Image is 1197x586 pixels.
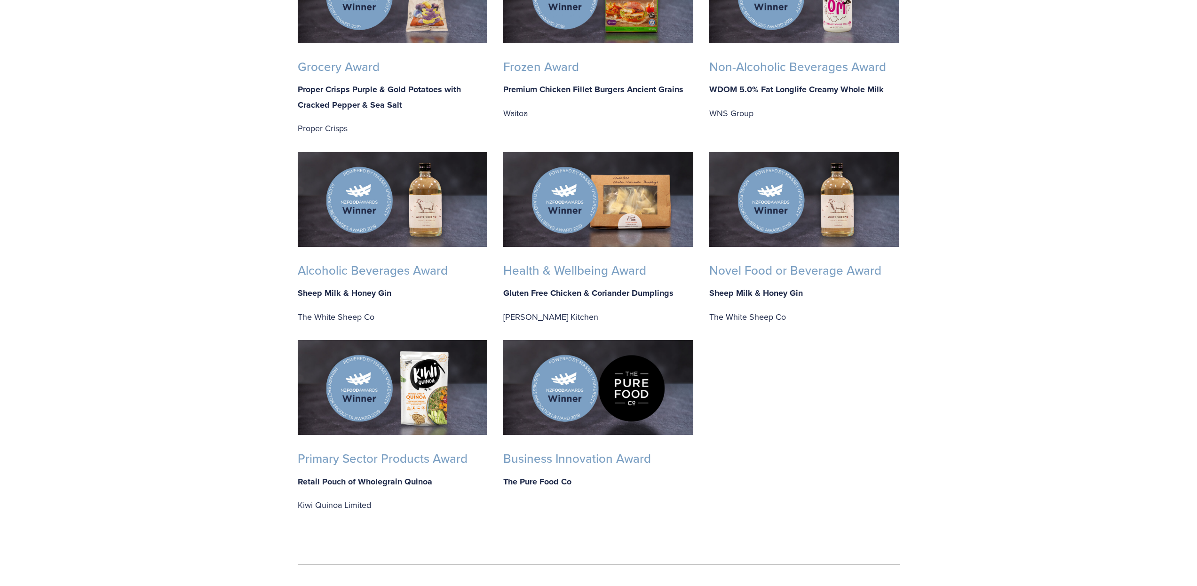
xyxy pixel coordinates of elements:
p: The White Sheep Co [298,309,488,325]
p: WNS Group [709,106,899,121]
p: [PERSON_NAME] Kitchen [503,309,693,325]
strong: Premium Chicken Fillet Burgers Ancient Grains [503,83,683,95]
strong: Retail Pouch of Wholegrain Quinoa [298,475,432,488]
h3: Primary Sector Products Award [298,451,488,467]
img: NZFA-1024x512-Alcoholic.jpg [298,152,488,247]
p: The White Sheep Co [709,309,899,325]
img: NZFA-1024x512-Business.jpg [503,340,693,435]
p: Kiwi Quinoa Limited [298,498,488,513]
strong: Sheep Milk & Honey Gin [298,287,391,299]
p: Proper Crisps [298,121,488,136]
strong: Sheep Milk & Honey Gin [709,287,803,299]
h3: Business Innovation Award [503,451,693,467]
img: NZFA-1024x512-primary.jpg [298,340,488,435]
p: Waitoa [503,106,693,121]
strong: The Pure Food Co [503,475,571,488]
h3: Non-Alcoholic Beverages Award [709,59,899,75]
h3: Alcoholic Beverages Award [298,263,488,278]
h3: Frozen Award [503,59,693,75]
strong: Proper Crisps Purple & Gold Potatoes with Cracked Pepper & Sea Salt [298,83,463,111]
h3: Grocery Award [298,59,488,75]
strong: WDOM 5.0% Fat Longlife Creamy Whole Milk [709,83,884,95]
img: NZFA-1024x512-Novel.jpg [709,152,899,247]
img: NZFA-1024x512-Health.jpg [503,152,693,247]
h3: Health & Wellbeing Award [503,263,693,278]
strong: Gluten Free Chicken & Coriander Dumplings [503,287,674,299]
h3: Novel Food or Beverage Award [709,263,899,278]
